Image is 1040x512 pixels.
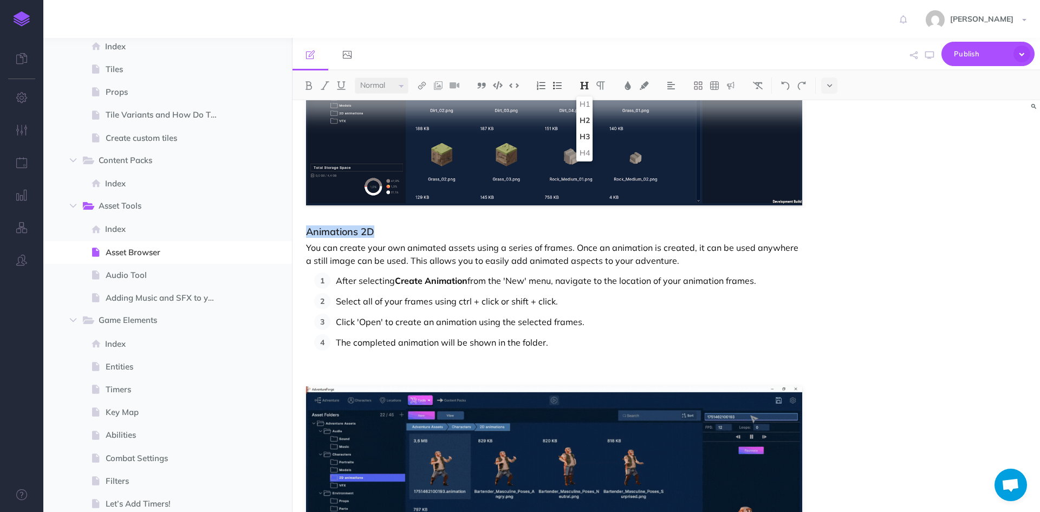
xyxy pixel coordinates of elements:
[99,314,211,328] span: Game Elements
[493,81,503,89] img: Code block button
[106,383,227,396] span: Timers
[106,108,227,121] span: Tile Variants and How Do They Work
[106,475,227,488] span: Filters
[576,113,593,129] button: H2
[710,81,719,90] img: Create table button
[106,360,227,373] span: Entities
[433,81,443,90] img: Add image button
[99,199,211,213] span: Asset Tools
[954,46,1008,62] span: Publish
[106,406,227,419] span: Key Map
[106,86,227,99] span: Props
[596,81,606,90] img: Paragraph button
[753,81,763,90] img: Clear styles button
[450,81,459,90] img: Add video button
[926,10,945,29] img: 9910532b2b8270dca1d210191cc821d0.jpg
[336,81,346,90] img: Underline button
[106,497,227,510] span: Let’s Add Timers!
[105,223,227,236] span: Index
[477,81,486,90] img: Blockquote button
[99,154,211,168] span: Content Packs
[106,452,227,465] span: Combat Settings
[336,314,802,330] p: Click 'Open' to create an animation using the selected frames.
[306,226,802,237] h3: Animations 2D
[576,96,593,113] button: H1
[576,129,593,145] button: H3
[105,177,227,190] span: Index
[666,81,676,90] img: Alignment dropdown menu button
[781,81,790,90] img: Undo
[395,275,467,286] strong: Create Animation
[106,291,227,304] span: Adding Music and SFX to your game
[726,81,736,90] img: Callout dropdown menu button
[336,273,802,289] p: After selecting from the 'New' menu, navigate to the location of your animation frames.
[106,269,227,282] span: Audio Tool
[994,469,1027,501] div: Chat abierto
[106,429,227,442] span: Abilities
[306,241,802,267] p: You can create your own animated assets using a series of frames. Once an animation is created, i...
[941,42,1035,66] button: Publish
[576,145,593,161] button: H4
[320,81,330,90] img: Italic button
[336,334,802,351] p: The completed animation will be shown in the folder.
[105,338,227,351] span: Index
[106,63,227,76] span: Tiles
[106,246,227,259] span: Asset Browser
[623,81,633,90] img: Text color button
[417,81,427,90] img: Link button
[336,293,802,309] p: Select all of your frames using ctrl + click or shift + click.
[14,11,30,27] img: logo-mark.svg
[552,81,562,90] img: Unordered list button
[106,132,227,145] span: Create custom tiles
[105,40,227,53] span: Index
[580,81,589,90] img: Headings dropdown button
[304,81,314,90] img: Bold button
[639,81,649,90] img: Text background color button
[536,81,546,90] img: Ordered list button
[945,14,1019,24] span: [PERSON_NAME]
[509,81,519,89] img: Inline code button
[797,81,807,90] img: Redo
